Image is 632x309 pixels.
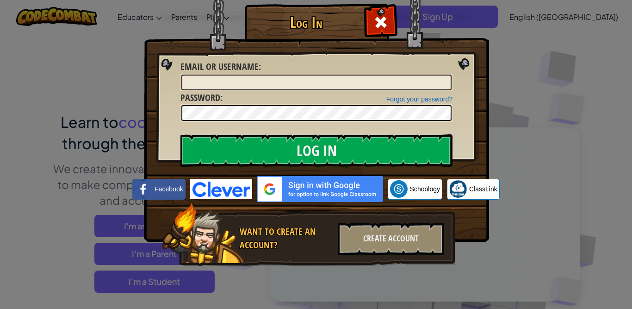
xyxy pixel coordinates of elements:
[190,179,252,199] img: clever-logo-blue.png
[180,91,220,104] span: Password
[135,180,152,198] img: facebook_small.png
[180,134,452,167] input: Log In
[257,176,383,202] img: gplus_sso_button2.svg
[247,14,365,31] h1: Log In
[338,223,444,255] div: Create Account
[390,180,408,198] img: schoology.png
[155,184,183,194] span: Facebook
[240,225,332,252] div: Want to create an account?
[180,91,223,105] label: :
[386,95,452,103] a: Forgot your password?
[410,184,440,194] span: Schoology
[449,180,467,198] img: classlink-logo-small.png
[469,184,497,194] span: ClassLink
[180,60,259,73] span: Email or Username
[180,60,261,74] label: :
